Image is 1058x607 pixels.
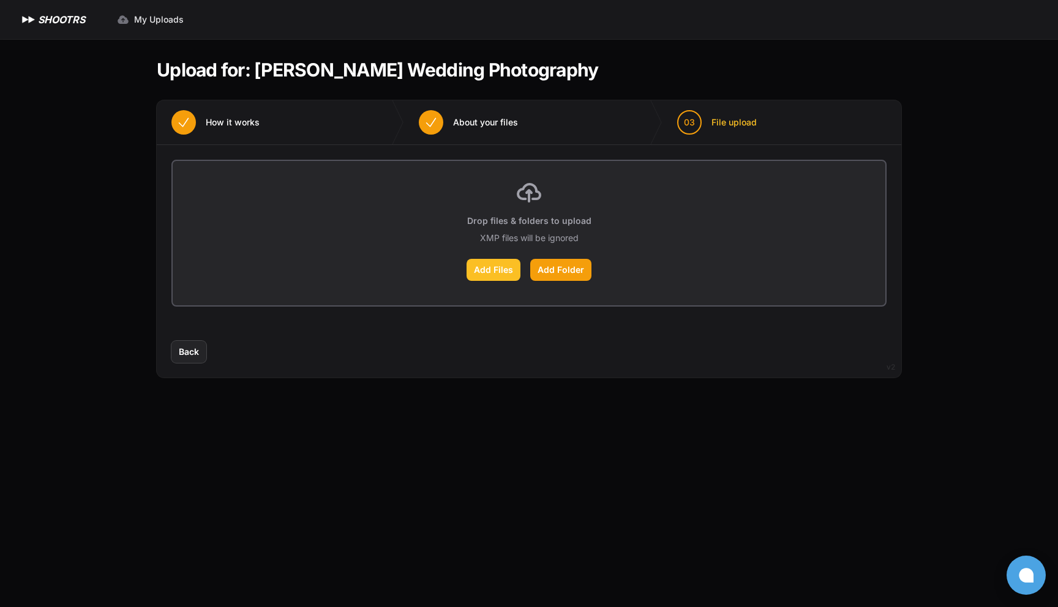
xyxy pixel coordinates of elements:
[1007,556,1046,595] button: Open chat window
[887,360,895,374] div: v2
[206,116,260,128] span: How it works
[110,9,191,31] a: My Uploads
[530,259,591,281] label: Add Folder
[179,346,199,358] span: Back
[157,100,274,144] button: How it works
[453,116,518,128] span: About your files
[157,59,598,81] h1: Upload for: [PERSON_NAME] Wedding Photography
[20,12,38,27] img: SHOOTRS
[467,215,591,227] p: Drop files & folders to upload
[480,232,579,244] p: XMP files will be ignored
[467,259,520,281] label: Add Files
[711,116,757,128] span: File upload
[20,12,85,27] a: SHOOTRS SHOOTRS
[171,341,206,363] button: Back
[134,13,184,26] span: My Uploads
[662,100,771,144] button: 03 File upload
[684,116,695,128] span: 03
[38,12,85,27] h1: SHOOTRS
[404,100,533,144] button: About your files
